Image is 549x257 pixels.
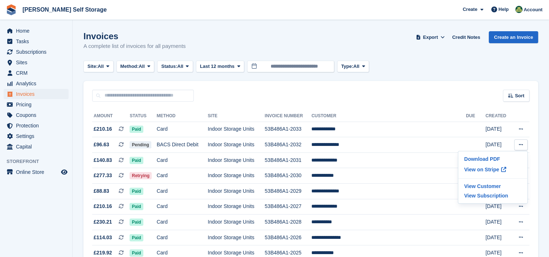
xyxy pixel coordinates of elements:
td: [DATE] [486,230,511,245]
td: Card [157,215,208,230]
span: Sites [16,57,60,68]
span: Pending [130,141,151,148]
td: 53B486A1-2027 [265,199,311,215]
span: Tasks [16,36,60,46]
span: £210.16 [94,203,112,210]
span: £88.83 [94,187,109,195]
a: menu [4,121,69,131]
td: Card [157,230,208,245]
span: Paid [130,219,143,226]
span: Retrying [130,172,152,179]
a: menu [4,47,69,57]
td: Card [157,184,208,199]
span: Sort [515,92,524,99]
td: Indoor Storage Units [208,168,265,184]
th: Method [157,110,208,122]
span: Method: [120,63,139,70]
span: Site: [87,63,98,70]
th: Customer [311,110,466,122]
span: All [139,63,145,70]
td: Card [157,168,208,184]
h1: Invoices [83,31,186,41]
button: Export [414,31,446,43]
a: Preview store [60,168,69,176]
th: Due [466,110,486,122]
td: Indoor Storage Units [208,199,265,215]
a: menu [4,142,69,152]
a: Download PDF [461,154,524,164]
span: Pricing [16,99,60,110]
td: 53B486A1-2033 [265,122,311,137]
button: Site: All [83,61,114,73]
a: menu [4,68,69,78]
button: Method: All [116,61,155,73]
span: Account [524,6,542,13]
td: Indoor Storage Units [208,184,265,199]
span: £140.83 [94,156,112,164]
span: Paid [130,203,143,210]
a: menu [4,110,69,120]
span: £277.33 [94,172,112,179]
span: £230.21 [94,218,112,226]
a: menu [4,89,69,99]
span: Paid [130,249,143,257]
td: Indoor Storage Units [208,152,265,168]
td: Indoor Storage Units [208,122,265,137]
span: All [98,63,104,70]
span: £96.63 [94,141,109,148]
span: All [177,63,184,70]
a: [PERSON_NAME] Self Storage [20,4,110,16]
td: 53B486A1-2032 [265,137,311,153]
span: Paid [130,234,143,241]
span: Paid [130,126,143,133]
span: Analytics [16,78,60,89]
a: Credit Notes [449,31,483,43]
td: 53B486A1-2026 [265,230,311,245]
a: menu [4,99,69,110]
span: Export [423,34,438,41]
span: Subscriptions [16,47,60,57]
td: 53B486A1-2031 [265,152,311,168]
th: Amount [92,110,130,122]
span: Last 12 months [200,63,234,70]
button: Type: All [337,61,369,73]
button: Last 12 months [196,61,244,73]
span: Paid [130,188,143,195]
img: stora-icon-8386f47178a22dfd0bd8f6a31ec36ba5ce8667c1dd55bd0f319d3a0aa187defe.svg [6,4,17,15]
span: Help [499,6,509,13]
td: [DATE] [486,122,511,137]
a: menu [4,131,69,141]
button: Status: All [157,61,193,73]
span: CRM [16,68,60,78]
span: Invoices [16,89,60,99]
td: Indoor Storage Units [208,215,265,230]
td: 53B486A1-2028 [265,215,311,230]
span: Protection [16,121,60,131]
th: Invoice Number [265,110,311,122]
span: Home [16,26,60,36]
span: Create [463,6,477,13]
td: Indoor Storage Units [208,230,265,245]
span: All [353,63,360,70]
img: Julie Williams [515,6,523,13]
a: View Subscription [461,191,524,200]
span: Type: [341,63,353,70]
a: View Customer [461,181,524,191]
span: Status: [161,63,177,70]
p: A complete list of invoices for all payments [83,42,186,50]
span: £210.16 [94,125,112,133]
span: Settings [16,131,60,141]
a: menu [4,167,69,177]
a: menu [4,26,69,36]
a: View on Stripe [461,164,524,175]
td: Indoor Storage Units [208,137,265,153]
th: Site [208,110,265,122]
span: Storefront [7,158,72,165]
a: menu [4,78,69,89]
span: Paid [130,157,143,164]
span: Online Store [16,167,60,177]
